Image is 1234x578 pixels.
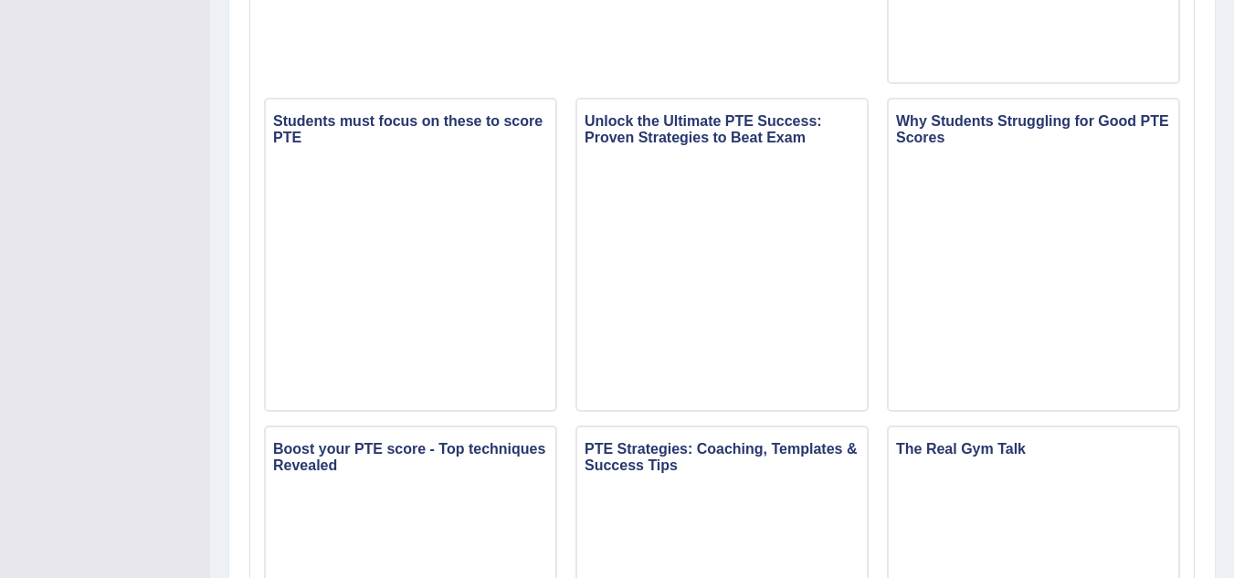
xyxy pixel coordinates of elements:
[266,109,555,150] h3: Students must focus on these to score PTE
[577,436,867,478] h3: PTE Strategies: Coaching, Templates & Success Tips
[889,436,1178,462] h3: The Real Gym Talk
[577,109,867,150] h3: Unlock the Ultimate PTE Success: Proven Strategies to Beat Exam
[266,436,555,478] h3: Boost your PTE score - Top techniques Revealed
[889,109,1178,150] h3: Why Students Struggling for Good PTE Scores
